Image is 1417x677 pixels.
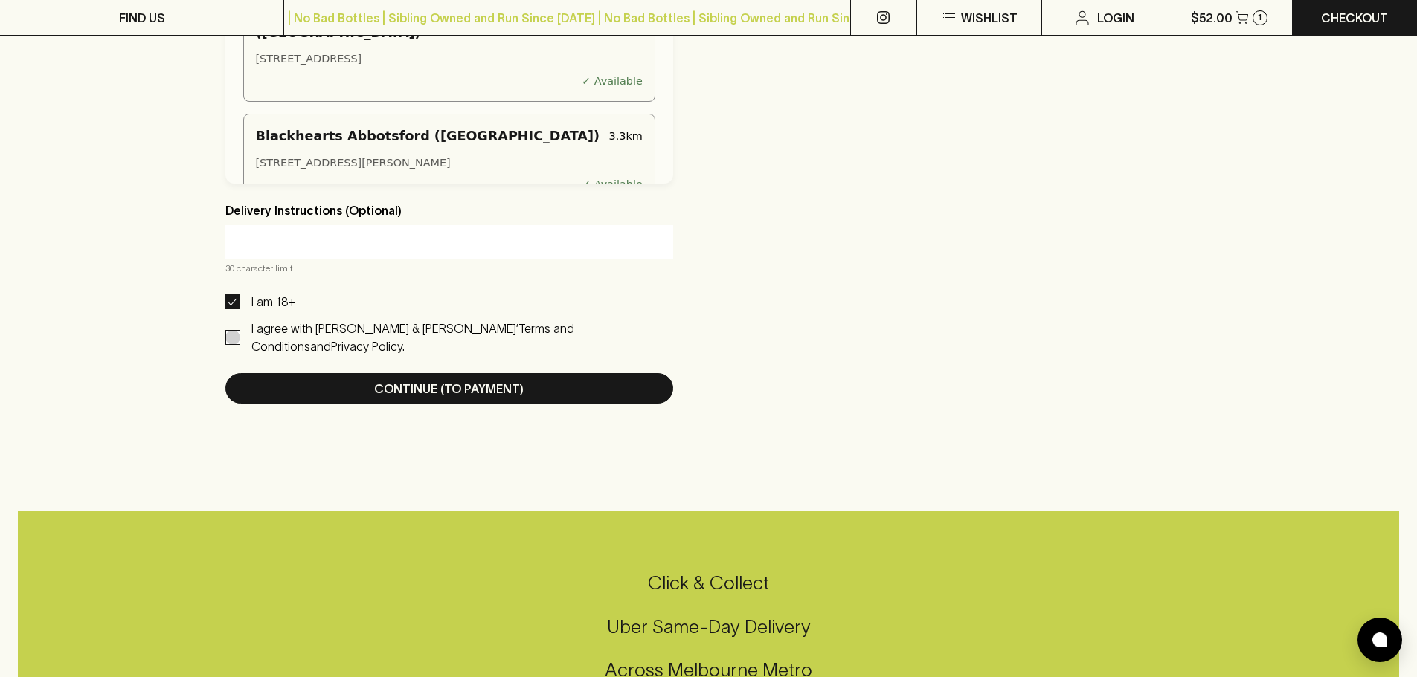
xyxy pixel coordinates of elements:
p: FIND US [119,9,165,27]
p: I agree with [PERSON_NAME] & [PERSON_NAME]’ [251,322,518,335]
p: $52.00 [1191,9,1233,27]
button: Continue (To Payment) [225,373,673,404]
div: ✓ Available [256,177,643,193]
p: Checkout [1321,9,1388,27]
h5: Click & Collect [18,571,1399,595]
a: Privacy Policy. [331,340,405,353]
p: and [310,340,331,353]
div: Blackhearts Abbotsford ([GEOGRAPHIC_DATA]) [256,126,603,146]
p: 1 [1258,13,1262,22]
div: ✓ Available [256,74,643,90]
div: [STREET_ADDRESS] [256,51,643,68]
p: 30 character limit [225,261,673,276]
p: Wishlist [961,9,1018,27]
h5: Uber Same-Day Delivery [18,615,1399,639]
p: Continue (To Payment) [374,380,524,398]
div: [STREET_ADDRESS][PERSON_NAME] [256,155,643,172]
p: Delivery Instructions (Optional) [225,201,673,219]
div: Blackhearts Abbotsford ([GEOGRAPHIC_DATA])3.3km[STREET_ADDRESS][PERSON_NAME]✓ Available [243,114,655,206]
div: 3.3 km [609,126,643,146]
img: bubble-icon [1372,632,1387,647]
p: Login [1097,9,1134,27]
p: I am 18+ [251,293,295,311]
